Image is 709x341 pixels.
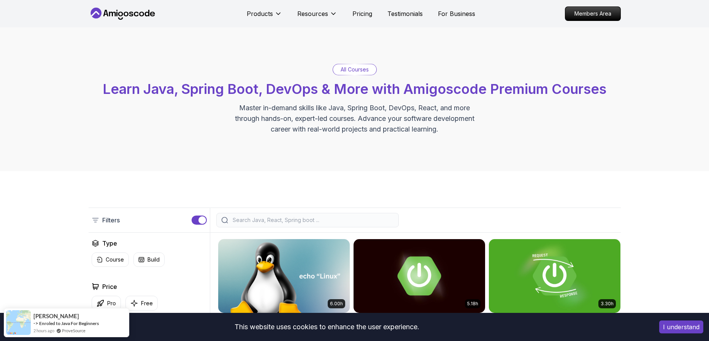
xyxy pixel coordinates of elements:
[467,301,478,307] p: 5.18h
[103,81,606,97] span: Learn Java, Spring Boot, DevOps & More with Amigoscode Premium Courses
[341,66,369,73] p: All Courses
[330,301,343,307] p: 6.00h
[6,310,31,335] img: provesource social proof notification image
[92,296,121,311] button: Pro
[102,239,117,248] h2: Type
[141,300,153,307] p: Free
[247,9,273,18] p: Products
[677,311,701,333] iframe: chat widget
[102,216,120,225] p: Filters
[565,7,620,21] p: Members Area
[33,327,54,334] span: 2 hours ago
[565,173,701,307] iframe: chat widget
[125,296,158,311] button: Free
[62,327,86,334] a: ProveSource
[231,216,394,224] input: Search Java, React, Spring boot ...
[6,319,648,335] div: This website uses cookies to enhance the user experience.
[297,9,328,18] p: Resources
[297,9,337,24] button: Resources
[102,282,117,291] h2: Price
[247,9,282,24] button: Products
[218,239,350,313] img: Linux Fundamentals card
[33,313,79,319] span: [PERSON_NAME]
[92,252,129,267] button: Course
[107,300,116,307] p: Pro
[387,9,423,18] a: Testimonials
[33,320,38,326] span: ->
[352,9,372,18] a: Pricing
[106,256,124,263] p: Course
[148,256,160,263] p: Build
[438,9,475,18] a: For Business
[565,6,621,21] a: Members Area
[39,320,99,326] a: Enroled to Java For Beginners
[227,103,482,135] p: Master in-demand skills like Java, Spring Boot, DevOps, React, and more through hands-on, expert-...
[133,252,165,267] button: Build
[354,239,485,313] img: Advanced Spring Boot card
[489,239,620,313] img: Building APIs with Spring Boot card
[659,320,703,333] button: Accept cookies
